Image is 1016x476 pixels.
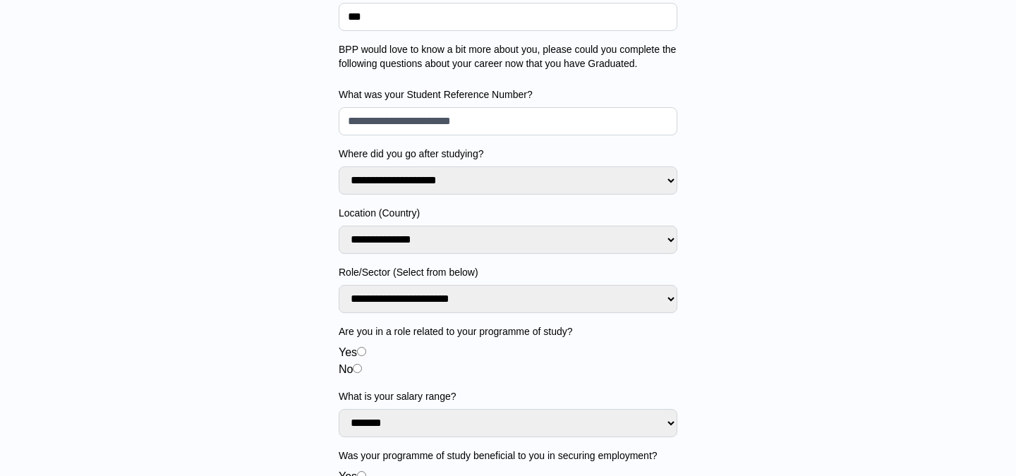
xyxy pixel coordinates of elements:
[339,346,357,358] label: Yes
[339,389,677,403] label: What is your salary range?
[339,87,677,102] label: What was your Student Reference Number?
[339,448,677,463] label: Was your programme of study beneficial to you in securing employment?
[339,324,677,338] label: Are you in a role related to your programme of study?
[339,206,677,220] label: Location (Country)
[339,42,677,71] label: BPP would love to know a bit more about you, please could you complete the following questions ab...
[339,265,677,279] label: Role/Sector (Select from below)
[339,363,353,375] label: No
[339,147,677,161] label: Where did you go after studying?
